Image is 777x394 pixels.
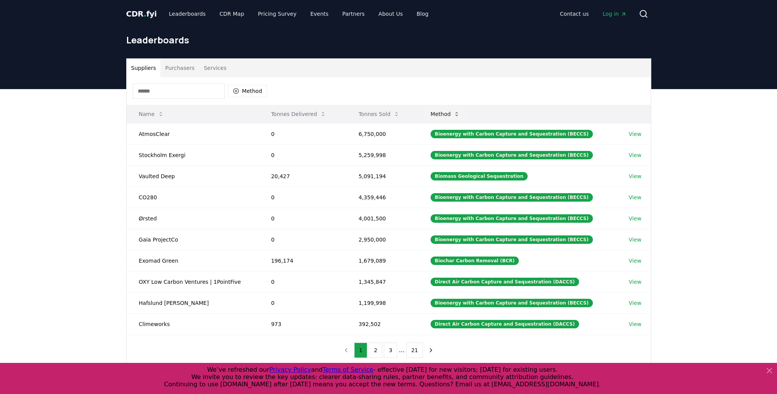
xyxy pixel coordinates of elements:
[199,59,231,77] button: Services
[259,144,346,166] td: 0
[354,343,368,358] button: 1
[259,313,346,334] td: 973
[259,292,346,313] td: 0
[127,250,259,271] td: Exomad Green
[431,278,579,286] div: Direct Air Carbon Capture and Sequestration (DACCS)
[259,208,346,229] td: 0
[431,130,593,138] div: Bioenergy with Carbon Capture and Sequestration (BECCS)
[406,343,423,358] button: 21
[144,9,146,18] span: .
[127,59,161,77] button: Suppliers
[629,257,641,265] a: View
[399,346,404,355] li: ...
[228,85,267,97] button: Method
[265,106,332,122] button: Tonnes Delivered
[346,208,418,229] td: 4,001,500
[127,166,259,187] td: Vaulted Deep
[431,193,593,202] div: Bioenergy with Carbon Capture and Sequestration (BECCS)
[602,10,626,18] span: Log in
[346,144,418,166] td: 5,259,998
[431,172,528,180] div: Biomass Geological Sequestration
[259,250,346,271] td: 196,174
[127,123,259,144] td: AtmosClear
[252,7,302,21] a: Pricing Survey
[127,313,259,334] td: Climeworks
[629,215,641,222] a: View
[431,257,519,265] div: Biochar Carbon Removal (BCR)
[629,236,641,243] a: View
[259,166,346,187] td: 20,427
[346,123,418,144] td: 6,750,000
[304,7,335,21] a: Events
[346,292,418,313] td: 1,199,998
[127,271,259,292] td: OXY Low Carbon Ventures | 1PointFive
[629,151,641,159] a: View
[163,7,212,21] a: Leaderboards
[629,172,641,180] a: View
[431,320,579,328] div: Direct Air Carbon Capture and Sequestration (DACCS)
[554,7,632,21] nav: Main
[431,235,593,244] div: Bioenergy with Carbon Capture and Sequestration (BECCS)
[259,187,346,208] td: 0
[431,214,593,223] div: Bioenergy with Carbon Capture and Sequestration (BECCS)
[424,343,437,358] button: next page
[424,106,466,122] button: Method
[372,7,409,21] a: About Us
[431,151,593,159] div: Bioenergy with Carbon Capture and Sequestration (BECCS)
[629,278,641,286] a: View
[126,8,157,19] a: CDR.fyi
[259,271,346,292] td: 0
[431,299,593,307] div: Bioenergy with Carbon Capture and Sequestration (BECCS)
[126,9,157,18] span: CDR fyi
[127,229,259,250] td: Gaia ProjectCo
[336,7,371,21] a: Partners
[133,106,170,122] button: Name
[384,343,397,358] button: 3
[352,106,406,122] button: Tonnes Sold
[127,208,259,229] td: Ørsted
[346,166,418,187] td: 5,091,194
[127,187,259,208] td: CO280
[629,194,641,201] a: View
[126,34,651,46] h1: Leaderboards
[346,250,418,271] td: 1,679,089
[259,229,346,250] td: 0
[160,59,199,77] button: Purchasers
[127,292,259,313] td: Hafslund [PERSON_NAME]
[629,320,641,328] a: View
[346,271,418,292] td: 1,345,847
[346,313,418,334] td: 392,502
[346,229,418,250] td: 2,950,000
[163,7,434,21] nav: Main
[596,7,632,21] a: Log in
[629,299,641,307] a: View
[213,7,250,21] a: CDR Map
[127,144,259,166] td: Stockholm Exergi
[346,187,418,208] td: 4,359,446
[259,123,346,144] td: 0
[411,7,435,21] a: Blog
[629,130,641,138] a: View
[554,7,595,21] a: Contact us
[369,343,382,358] button: 2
